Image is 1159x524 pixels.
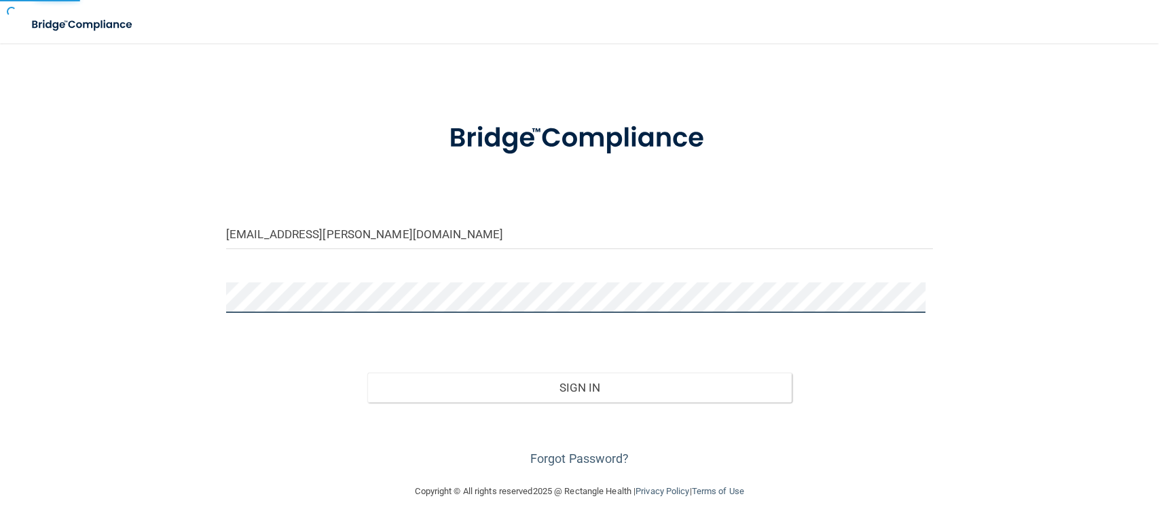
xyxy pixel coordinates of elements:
img: bridge_compliance_login_screen.278c3ca4.svg [20,11,145,39]
div: Copyright © All rights reserved 2025 @ Rectangle Health | | [332,470,828,513]
a: Privacy Policy [636,486,689,496]
button: Sign In [367,373,792,403]
input: Email [226,219,933,249]
img: bridge_compliance_login_screen.278c3ca4.svg [421,103,737,174]
a: Terms of Use [691,486,743,496]
a: Forgot Password? [530,451,629,466]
